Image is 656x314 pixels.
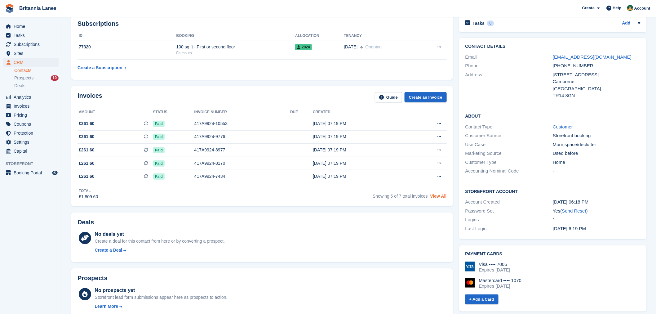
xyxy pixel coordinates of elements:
a: menu [3,58,59,67]
h2: Subscriptions [78,20,447,27]
div: [DATE] 06:18 PM [553,199,640,206]
th: Due [290,107,313,117]
span: £261.60 [79,173,95,180]
div: Address [465,71,553,99]
div: Used before [553,150,640,157]
div: Expires [DATE] [479,283,522,289]
div: - [553,168,640,175]
span: Paid [153,121,165,127]
h2: Invoices [78,92,102,102]
div: 77320 [78,44,176,50]
div: No prospects yet [95,287,228,294]
a: Deals [14,83,59,89]
div: Storefront booking [553,132,640,139]
th: Booking [176,31,295,41]
span: Subscriptions [14,40,51,49]
div: [DATE] 07:19 PM [313,173,409,180]
a: Prospects 10 [14,75,59,81]
a: [EMAIL_ADDRESS][DOMAIN_NAME] [553,54,632,60]
th: Invoice number [194,107,290,117]
div: Logins [465,216,553,223]
div: No deals yet [95,231,225,238]
div: [DATE] 07:19 PM [313,120,409,127]
a: Britannia Lanes [17,3,59,13]
div: Learn More [95,303,118,310]
th: Status [153,107,194,117]
div: Create a Subscription [78,65,122,71]
div: 417A9924-8170 [194,160,290,167]
span: Create [582,5,595,11]
th: ID [78,31,176,41]
div: Phone [465,62,553,70]
a: menu [3,102,59,110]
h2: Deals [78,219,94,226]
a: menu [3,147,59,155]
a: menu [3,31,59,40]
div: £1,809.60 [79,194,98,200]
a: menu [3,168,59,177]
span: Account [634,5,650,11]
a: View All [430,194,447,199]
div: 0 [487,20,494,26]
span: £261.60 [79,133,95,140]
a: Send Reset [562,208,586,213]
div: [DATE] 07:19 PM [313,133,409,140]
div: Yes [553,208,640,215]
div: 417A9924-10553 [194,120,290,127]
span: Storefront [6,161,62,167]
div: Use Case [465,141,553,148]
span: [DATE] [344,44,357,50]
div: Visa •••• 7005 [479,262,510,267]
a: menu [3,49,59,58]
a: Guide [375,92,402,102]
span: Deals [14,83,25,89]
div: Customer Type [465,159,553,166]
div: 10 [51,75,59,81]
a: menu [3,111,59,119]
span: Analytics [14,93,51,101]
img: Nathan Kellow [627,5,633,11]
span: Help [613,5,622,11]
div: Last Login [465,225,553,232]
div: [STREET_ADDRESS] [553,71,640,78]
span: £261.60 [79,147,95,153]
div: [DATE] 07:19 PM [313,147,409,153]
a: Customer [553,124,573,129]
div: [PHONE_NUMBER] [553,62,640,70]
th: Tenancy [344,31,420,41]
span: ( ) [561,208,588,213]
span: Ongoing [366,44,382,49]
span: Capital [14,147,51,155]
div: TR14 8GN [553,92,640,99]
span: Pricing [14,111,51,119]
div: Create a deal for this contact from here or by converting a prospect. [95,238,225,244]
h2: Payment cards [465,252,640,257]
a: menu [3,138,59,146]
th: Amount [78,107,153,117]
div: Camborne [553,78,640,85]
div: Expires [DATE] [479,267,510,273]
a: Learn More [95,303,228,310]
span: Showing 5 of 7 total invoices [373,194,428,199]
th: Created [313,107,409,117]
span: Paid [153,173,165,180]
img: stora-icon-8386f47178a22dfd0bd8f6a31ec36ba5ce8667c1dd55bd0f319d3a0aa187defe.svg [5,4,14,13]
div: Create a Deal [95,247,122,253]
div: 417A9924-9776 [194,133,290,140]
span: Booking Portal [14,168,51,177]
span: Protection [14,129,51,137]
a: + Add a Card [465,294,499,305]
div: Storefront lead form submissions appear here as prospects to action. [95,294,228,301]
th: Allocation [295,31,344,41]
h2: Prospects [78,275,108,282]
h2: Contact Details [465,44,640,49]
img: Mastercard Logo [465,278,475,288]
span: Paid [153,134,165,140]
div: [DATE] 07:19 PM [313,160,409,167]
div: More space/declutter [553,141,640,148]
span: Invoices [14,102,51,110]
div: Customer Source [465,132,553,139]
a: Preview store [51,169,59,177]
div: [GEOGRAPHIC_DATA] [553,85,640,92]
time: 2025-03-17 18:19:44 UTC [553,226,586,231]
